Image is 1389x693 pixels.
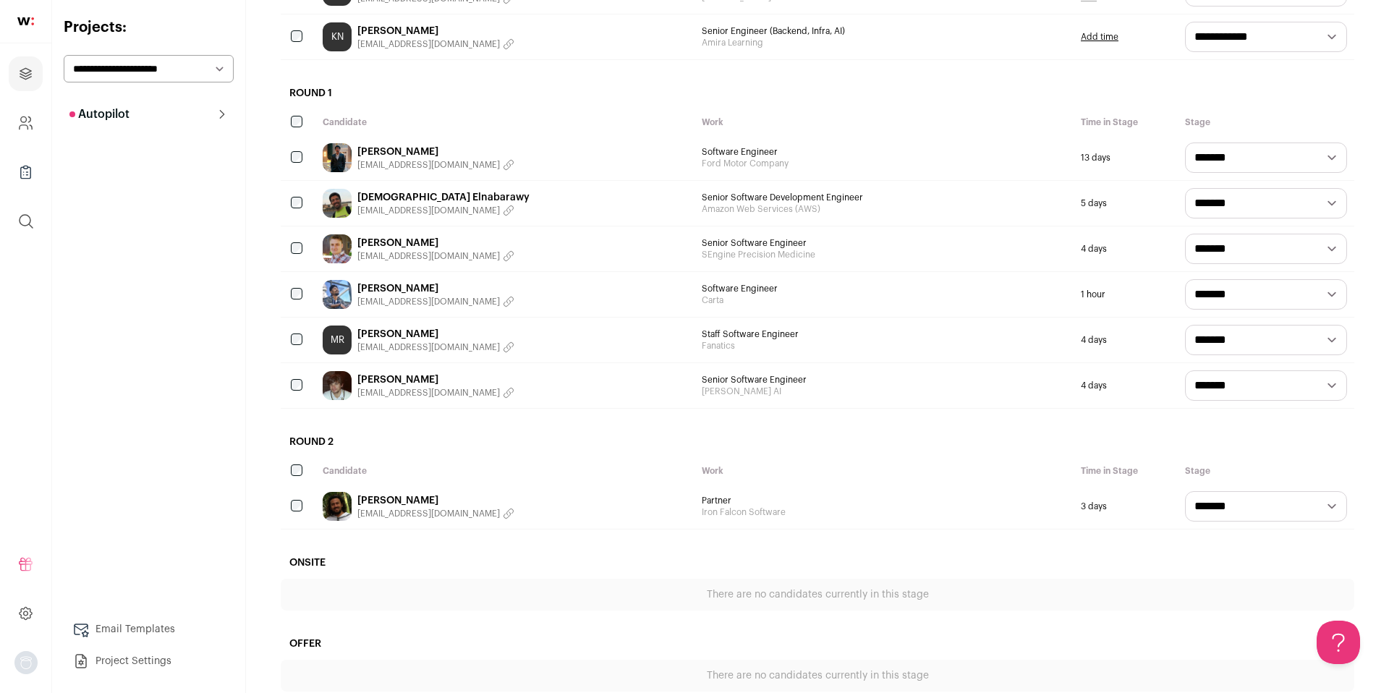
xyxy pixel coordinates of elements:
img: cbf7ace8a23fa7ca7bba659f32d919e9d343e6d3407728ee04eb028765ee5d74.jpg [323,280,352,309]
img: 49ec96b96829bdd3160809ab04d66a5526ff551a85224a3ac1fa702b26ededd1 [323,371,352,400]
a: Projects [9,56,43,91]
span: [EMAIL_ADDRESS][DOMAIN_NAME] [357,159,500,171]
div: Work [694,458,1074,484]
p: Autopilot [69,106,129,123]
span: Amazon Web Services (AWS) [702,203,1066,215]
h2: Onsite [281,547,1354,579]
div: Candidate [315,458,694,484]
button: Autopilot [64,100,234,129]
button: [EMAIL_ADDRESS][DOMAIN_NAME] [357,205,530,216]
img: 76ec117fca89a4a26be7456403717709a9679b4ac553d910865a2423f2c53de9.jpg [323,492,352,521]
span: Partner [702,495,1066,506]
div: 5 days [1074,181,1178,226]
span: [EMAIL_ADDRESS][DOMAIN_NAME] [357,205,500,216]
a: [PERSON_NAME] [357,24,514,38]
div: There are no candidates currently in this stage [281,579,1354,611]
div: 1 hour [1074,272,1178,317]
button: [EMAIL_ADDRESS][DOMAIN_NAME] [357,341,514,353]
span: Software Engineer [702,283,1066,294]
span: Senior Software Development Engineer [702,192,1066,203]
button: [EMAIL_ADDRESS][DOMAIN_NAME] [357,508,514,519]
a: KN [323,22,352,51]
span: [EMAIL_ADDRESS][DOMAIN_NAME] [357,387,500,399]
div: Candidate [315,109,694,135]
div: Work [694,109,1074,135]
img: nopic.png [14,651,38,674]
img: 39f354c24d1946b2109279c528553cdb0da37f31efc32d9794d344ff3b3ce14a.jpg [323,234,352,263]
h2: Offer [281,628,1354,660]
span: [EMAIL_ADDRESS][DOMAIN_NAME] [357,296,500,307]
button: [EMAIL_ADDRESS][DOMAIN_NAME] [357,387,514,399]
div: Stage [1178,109,1354,135]
a: [PERSON_NAME] [357,145,514,159]
iframe: Help Scout Beacon - Open [1317,621,1360,664]
span: Carta [702,294,1066,306]
span: Amira Learning [702,37,1066,48]
button: [EMAIL_ADDRESS][DOMAIN_NAME] [357,296,514,307]
span: Ford Motor Company [702,158,1066,169]
h2: Projects: [64,17,234,38]
a: Add time [1081,31,1118,43]
div: Time in Stage [1074,458,1178,484]
h2: Round 2 [281,426,1354,458]
button: [EMAIL_ADDRESS][DOMAIN_NAME] [357,250,514,262]
span: Staff Software Engineer [702,328,1066,340]
a: [PERSON_NAME] [357,493,514,508]
div: Stage [1178,458,1354,484]
a: [PERSON_NAME] [357,373,514,387]
img: b7add8d82040725db78e1e712a60dc56e65280a86ac1ae97ee0c6df1bced71a9.jpg [323,143,352,172]
a: Email Templates [64,615,234,644]
a: Project Settings [64,647,234,676]
div: 3 days [1074,484,1178,529]
img: 18c520a303cf48a6a9b85c70aa8e8924ae5edb700102515277b365dae6a399de.jpg [323,189,352,218]
span: [PERSON_NAME] AI [702,386,1066,397]
a: Company Lists [9,155,43,190]
span: [EMAIL_ADDRESS][DOMAIN_NAME] [357,250,500,262]
span: Senior Software Engineer [702,374,1066,386]
a: [DEMOGRAPHIC_DATA] Elnabarawy [357,190,530,205]
span: [EMAIL_ADDRESS][DOMAIN_NAME] [357,508,500,519]
div: 4 days [1074,318,1178,362]
div: Time in Stage [1074,109,1178,135]
span: Senior Software Engineer [702,237,1066,249]
span: [EMAIL_ADDRESS][DOMAIN_NAME] [357,341,500,353]
div: 4 days [1074,226,1178,271]
button: [EMAIL_ADDRESS][DOMAIN_NAME] [357,38,514,50]
h2: Round 1 [281,77,1354,109]
span: Iron Falcon Software [702,506,1066,518]
img: wellfound-shorthand-0d5821cbd27db2630d0214b213865d53afaa358527fdda9d0ea32b1df1b89c2c.svg [17,17,34,25]
a: Company and ATS Settings [9,106,43,140]
a: [PERSON_NAME] [357,281,514,296]
div: 13 days [1074,135,1178,180]
a: MR [323,326,352,354]
button: [EMAIL_ADDRESS][DOMAIN_NAME] [357,159,514,171]
span: Fanatics [702,340,1066,352]
span: Software Engineer [702,146,1066,158]
a: [PERSON_NAME] [357,236,514,250]
span: Senior Engineer (Backend, Infra, AI) [702,25,1066,37]
span: SEngine Precision Medicine [702,249,1066,260]
div: 4 days [1074,363,1178,408]
button: Open dropdown [14,651,38,674]
span: [EMAIL_ADDRESS][DOMAIN_NAME] [357,38,500,50]
a: [PERSON_NAME] [357,327,514,341]
div: There are no candidates currently in this stage [281,660,1354,692]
